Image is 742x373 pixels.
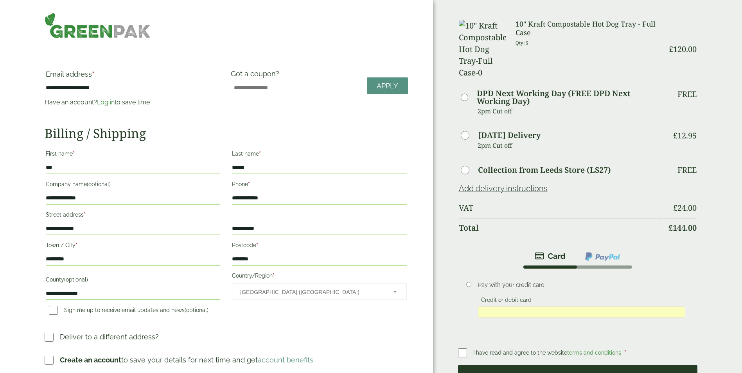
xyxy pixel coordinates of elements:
abbr: required [84,212,86,218]
iframe: Secure card payment input frame [480,308,683,316]
abbr: required [92,70,94,78]
span: (optional) [64,276,88,283]
span: (optional) [87,181,111,187]
img: ppcp-gateway.png [584,251,621,262]
p: Pay with your credit card. [478,281,685,289]
abbr: required [273,273,275,279]
span: Apply [377,82,398,90]
bdi: 12.95 [673,130,697,141]
abbr: required [624,350,626,356]
label: Sign me up to receive email updates and news [46,307,212,316]
span: £ [673,130,677,141]
abbr: required [75,242,77,248]
a: terms and conditions [567,350,621,356]
span: £ [668,222,673,233]
h2: Billing / Shipping [45,126,408,141]
label: Credit or debit card [478,297,535,305]
label: First name [46,148,220,161]
p: Free [677,90,697,99]
a: account benefits [258,356,313,364]
label: Phone [232,179,406,192]
p: Deliver to a different address? [60,332,159,342]
label: Street address [46,209,220,222]
label: Company name [46,179,220,192]
label: County [46,274,220,287]
img: 10" Kraft Compostable Hot Dog Tray-Full Case-0 [459,20,507,79]
label: Postcode [232,240,406,253]
th: Total [459,218,663,237]
span: United Kingdom (UK) [240,284,383,300]
span: Country/Region [232,283,406,300]
span: £ [673,203,677,213]
label: [DATE] Delivery [478,131,541,139]
img: stripe.png [535,251,566,261]
p: to save your details for next time and get [60,355,313,365]
a: Apply [367,77,408,94]
span: I have read and agree to the website [473,350,623,356]
input: Sign me up to receive email updates and news(optional) [49,306,58,315]
label: Email address [46,71,220,82]
span: £ [669,44,673,54]
img: GreenPak Supplies [45,13,151,38]
p: Have an account? to save time [45,98,221,107]
span: (optional) [185,307,208,313]
p: 2pm Cut off [478,140,663,151]
abbr: required [259,151,261,157]
abbr: required [256,242,258,248]
p: Free [677,165,697,175]
label: Last name [232,148,406,161]
p: 2pm Cut off [478,105,663,117]
label: Country/Region [232,270,406,283]
abbr: required [73,151,75,157]
small: Qty: 5 [516,40,528,46]
abbr: required [248,181,250,187]
label: Collection from Leeds Store (LS27) [478,166,611,174]
th: VAT [459,199,663,217]
strong: Create an account [60,356,121,364]
bdi: 120.00 [669,44,697,54]
label: Got a coupon? [231,70,282,82]
a: Log in [97,99,115,106]
bdi: 144.00 [668,222,697,233]
h3: 10" Kraft Compostable Hot Dog Tray - Full Case [516,20,663,37]
bdi: 24.00 [673,203,697,213]
label: Town / City [46,240,220,253]
label: DPD Next Working Day (FREE DPD Next Working Day) [477,90,663,105]
a: Add delivery instructions [459,184,548,193]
